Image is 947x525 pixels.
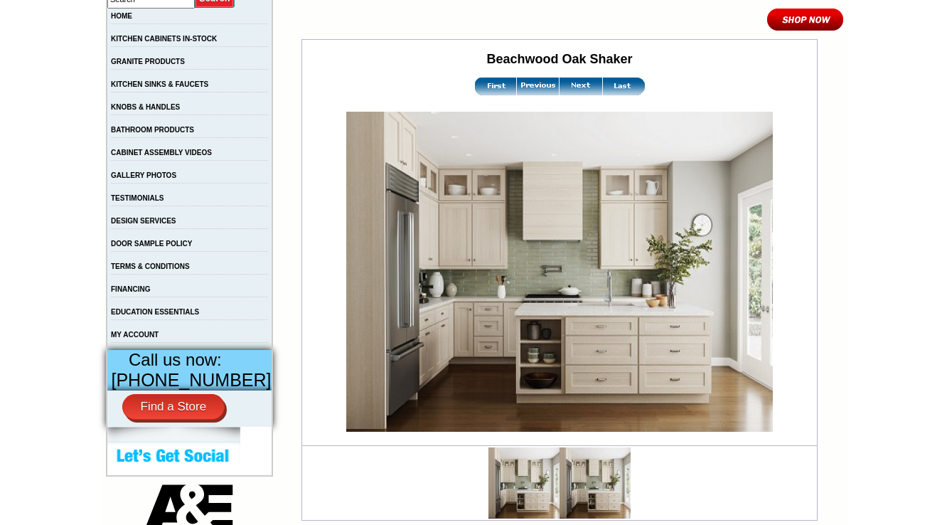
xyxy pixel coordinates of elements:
[112,370,272,390] span: [PHONE_NUMBER]
[111,285,151,293] a: FINANCING
[111,308,199,316] a: EDUCATION ESSENTIALS
[111,194,164,202] a: TESTIMONIALS
[111,262,190,270] a: TERMS & CONDITIONS
[111,331,159,339] a: MY ACCOUNT
[111,35,217,43] a: KITCHEN CABINETS IN-STOCK
[111,80,208,88] a: KITCHEN SINKS & FAUCETS
[111,126,194,134] a: BATHROOM PRODUCTS
[111,240,192,248] a: DOOR SAMPLE POLICY
[122,394,225,420] a: Find a Store
[111,217,176,225] a: DESIGN SERVICES
[111,12,132,20] a: HOME
[111,171,176,179] a: GALLERY PHOTOS
[111,103,180,111] a: KNOBS & HANDLES
[111,149,212,157] a: CABINET ASSEMBLY VIDEOS
[129,350,222,369] span: Call us now:
[111,58,185,65] a: GRANITE PRODUCTS
[304,52,815,67] h2: Beachwood Oak Shaker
